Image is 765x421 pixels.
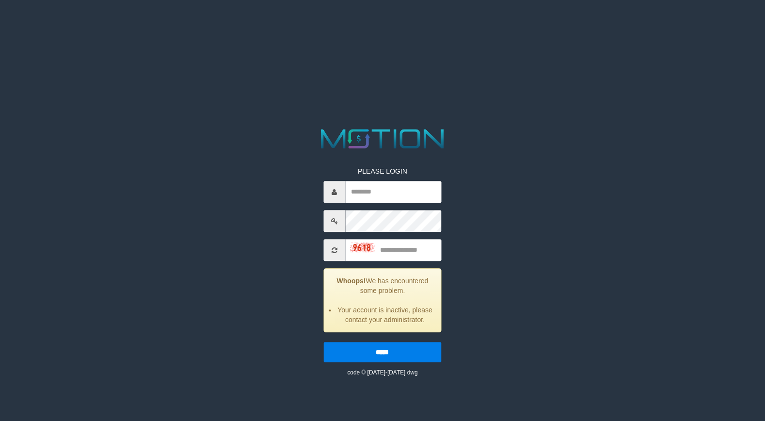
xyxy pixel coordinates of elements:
[336,306,433,325] li: Your account is inactive, please contact your administrator.
[337,277,366,285] strong: Whoops!
[323,269,441,333] div: We has encountered some problem.
[316,126,449,152] img: MOTION_logo.png
[323,167,441,177] p: PLEASE LOGIN
[347,370,417,376] small: code © [DATE]-[DATE] dwg
[350,243,374,252] img: captcha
